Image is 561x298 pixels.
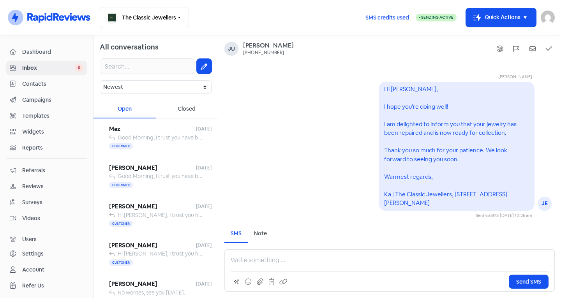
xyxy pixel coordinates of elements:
[500,212,532,219] div: [DATE] 10:26 am
[22,198,83,206] span: Surveys
[6,163,87,178] a: Referrals
[93,100,156,118] div: Open
[109,182,133,188] span: Customer
[6,195,87,210] a: Surveys
[156,100,218,118] div: Closed
[254,229,267,238] div: Note
[109,280,196,289] span: [PERSON_NAME]
[22,96,83,104] span: Campaigns
[476,213,500,218] span: Sent via ·
[196,125,212,132] span: [DATE]
[118,289,185,296] span: No worries, see you [DATE].
[100,58,194,74] input: Search...
[6,109,87,123] a: Templates
[6,93,87,107] a: Campaigns
[109,241,196,250] span: [PERSON_NAME]
[365,14,409,22] span: SMS credits used
[196,203,212,210] span: [DATE]
[22,166,83,175] span: Referrals
[109,220,133,227] span: Customer
[243,42,294,50] a: [PERSON_NAME]
[231,229,242,238] div: SMS
[6,179,87,194] a: Reviews
[416,13,457,22] a: Sending Active
[384,85,518,207] pre: Hi [PERSON_NAME], I hope you're doing well! I am delighted to inform you that your jewelry has be...
[509,275,549,289] button: Send SMS
[196,242,212,249] span: [DATE]
[22,250,44,258] div: Settings
[22,214,83,222] span: Videos
[527,43,538,55] button: Mark as unread
[541,11,555,25] img: User
[538,197,552,211] div: JE
[6,45,87,59] a: Dashboard
[109,259,133,266] span: Customer
[494,43,506,55] button: Show system messages
[22,128,83,136] span: Widgets
[421,15,453,20] span: Sending Active
[543,43,555,55] button: Mark as closed
[196,164,212,171] span: [DATE]
[22,235,37,243] div: Users
[6,263,87,277] a: Account
[22,282,83,290] span: Refer Us
[22,64,75,72] span: Inbox
[6,279,87,293] a: Refer Us
[22,112,83,120] span: Templates
[6,247,87,261] a: Settings
[100,42,159,51] span: All conversations
[109,202,196,211] span: [PERSON_NAME]
[100,7,189,28] button: The Classic Jewellers
[6,125,87,139] a: Widgets
[109,164,196,173] span: [PERSON_NAME]
[22,144,83,152] span: Reports
[6,77,87,91] a: Contacts
[22,266,44,274] div: Account
[22,80,83,88] span: Contacts
[359,13,416,21] a: SMS credits used
[6,61,87,75] a: Inbox 0
[22,182,83,190] span: Reviews
[490,213,499,218] span: SMS
[196,280,212,287] span: [DATE]
[528,267,553,290] iframe: chat widget
[510,43,522,55] button: Flag conversation
[243,50,284,56] div: [PHONE_NUMBER]
[109,125,196,134] span: Maz
[224,42,238,56] div: Ju
[466,8,536,27] button: Quick Actions
[6,141,87,155] a: Reports
[516,278,541,286] span: Send SMS
[75,64,83,72] span: 0
[6,232,87,247] a: Users
[22,48,83,56] span: Dashboard
[109,143,133,149] span: Customer
[6,211,87,226] a: Videos
[401,74,532,82] div: [PERSON_NAME]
